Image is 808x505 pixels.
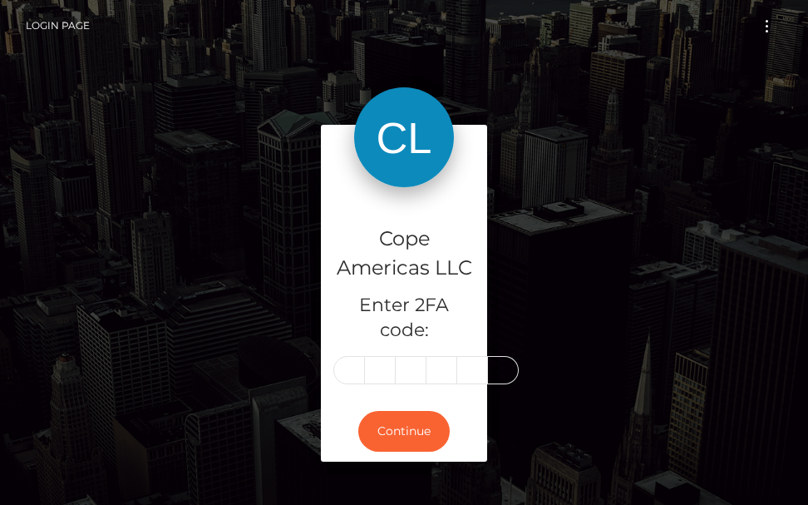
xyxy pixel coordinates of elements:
[358,411,450,452] button: Continue
[354,87,454,187] img: Cope Americas LLC
[751,15,782,37] button: Toggle navigation
[333,293,475,344] h5: Enter 2FA code:
[333,225,475,283] h4: Cope Americas LLC
[26,8,90,43] a: Login Page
